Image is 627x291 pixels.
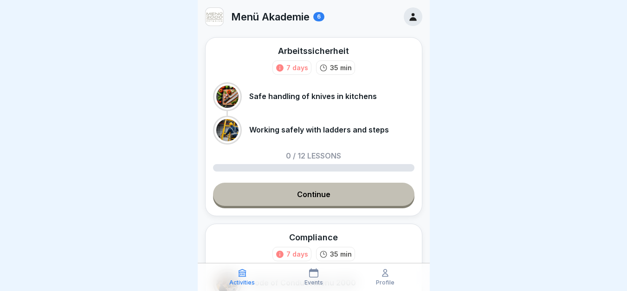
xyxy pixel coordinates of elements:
[304,279,323,286] p: Events
[278,45,349,57] div: Arbeitssicherheit
[249,126,389,134] p: Working safely with ladders and steps
[229,279,255,286] p: Activities
[249,92,377,101] p: Safe handling of knives in kitchens
[286,63,308,73] div: 7 days
[286,249,308,259] div: 7 days
[289,231,338,243] div: Compliance
[206,8,223,26] img: v3gslzn6hrr8yse5yrk8o2yg.png
[376,279,394,286] p: Profile
[213,183,414,206] a: Continue
[330,249,352,259] p: 35 min
[330,63,352,73] p: 35 min
[231,11,310,23] p: Menü Akademie
[313,12,324,21] div: 6
[286,152,341,159] p: 0 / 12 lessons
